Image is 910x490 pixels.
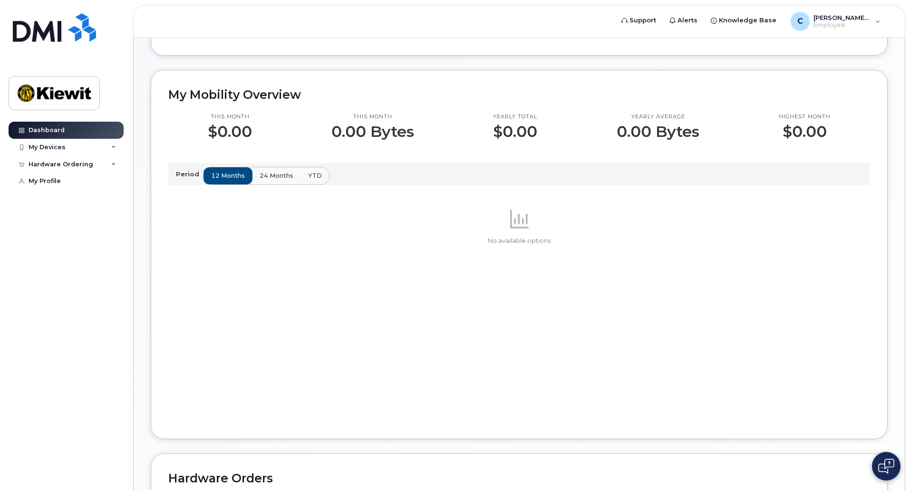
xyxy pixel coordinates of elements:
p: Highest month [779,113,831,121]
p: This month [208,113,252,121]
p: Yearly total [493,113,537,121]
p: 0.00 Bytes [617,123,699,140]
span: C [797,16,803,27]
p: No available options [168,237,870,245]
p: This month [331,113,414,121]
p: 0.00 Bytes [331,123,414,140]
h2: Hardware Orders [168,471,870,485]
h2: My Mobility Overview [168,87,870,102]
p: Period [176,170,203,179]
img: Open chat [878,459,894,474]
span: Support [629,16,656,25]
p: $0.00 [779,123,831,140]
a: Knowledge Base [704,11,783,30]
a: Alerts [663,11,704,30]
span: YTD [308,171,322,180]
span: [PERSON_NAME].[PERSON_NAME] [813,14,871,21]
span: 24 months [260,171,293,180]
span: Knowledge Base [719,16,776,25]
a: Support [615,11,663,30]
p: Yearly average [617,113,699,121]
div: Chris.Otey [784,12,887,31]
p: $0.00 [208,123,252,140]
span: Alerts [678,16,697,25]
p: $0.00 [493,123,537,140]
span: Employee [813,21,871,29]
